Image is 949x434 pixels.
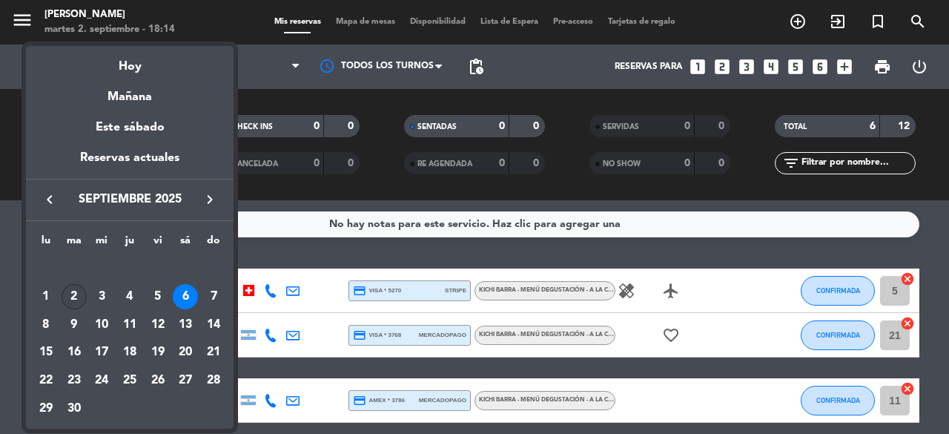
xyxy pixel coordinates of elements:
[62,284,87,309] div: 2
[62,368,87,393] div: 23
[60,366,88,395] td: 23 de septiembre de 2025
[60,338,88,366] td: 16 de septiembre de 2025
[89,284,114,309] div: 3
[33,368,59,393] div: 22
[201,340,226,365] div: 21
[62,312,87,338] div: 9
[41,191,59,208] i: keyboard_arrow_left
[144,366,172,395] td: 26 de septiembre de 2025
[173,368,198,393] div: 27
[145,368,171,393] div: 26
[173,312,198,338] div: 13
[32,311,60,339] td: 8 de septiembre de 2025
[145,284,171,309] div: 5
[89,312,114,338] div: 10
[117,368,142,393] div: 25
[32,254,228,283] td: SEP.
[32,395,60,423] td: 29 de septiembre de 2025
[36,190,63,209] button: keyboard_arrow_left
[145,340,171,365] div: 19
[201,191,219,208] i: keyboard_arrow_right
[89,368,114,393] div: 24
[26,148,234,179] div: Reservas actuales
[63,190,196,209] span: septiembre 2025
[87,311,116,339] td: 10 de septiembre de 2025
[201,368,226,393] div: 28
[60,395,88,423] td: 30 de septiembre de 2025
[32,338,60,366] td: 15 de septiembre de 2025
[199,232,228,255] th: domingo
[172,283,200,311] td: 6 de septiembre de 2025
[87,232,116,255] th: miércoles
[33,396,59,421] div: 29
[144,311,172,339] td: 12 de septiembre de 2025
[117,312,142,338] div: 11
[62,396,87,421] div: 30
[172,366,200,395] td: 27 de septiembre de 2025
[144,283,172,311] td: 5 de septiembre de 2025
[32,232,60,255] th: lunes
[173,284,198,309] div: 6
[33,284,59,309] div: 1
[32,283,60,311] td: 1 de septiembre de 2025
[26,107,234,148] div: Este sábado
[172,232,200,255] th: sábado
[199,338,228,366] td: 21 de septiembre de 2025
[201,312,226,338] div: 14
[116,338,144,366] td: 18 de septiembre de 2025
[201,284,226,309] div: 7
[144,338,172,366] td: 19 de septiembre de 2025
[60,232,88,255] th: martes
[26,76,234,107] div: Mañana
[145,312,171,338] div: 12
[116,283,144,311] td: 4 de septiembre de 2025
[32,366,60,395] td: 22 de septiembre de 2025
[87,338,116,366] td: 17 de septiembre de 2025
[60,283,88,311] td: 2 de septiembre de 2025
[33,340,59,365] div: 15
[60,311,88,339] td: 9 de septiembre de 2025
[33,312,59,338] div: 8
[117,340,142,365] div: 18
[199,311,228,339] td: 14 de septiembre de 2025
[116,232,144,255] th: jueves
[196,190,223,209] button: keyboard_arrow_right
[116,311,144,339] td: 11 de septiembre de 2025
[199,283,228,311] td: 7 de septiembre de 2025
[116,366,144,395] td: 25 de septiembre de 2025
[172,338,200,366] td: 20 de septiembre de 2025
[172,311,200,339] td: 13 de septiembre de 2025
[144,232,172,255] th: viernes
[173,340,198,365] div: 20
[89,340,114,365] div: 17
[87,366,116,395] td: 24 de septiembre de 2025
[199,366,228,395] td: 28 de septiembre de 2025
[117,284,142,309] div: 4
[26,46,234,76] div: Hoy
[62,340,87,365] div: 16
[87,283,116,311] td: 3 de septiembre de 2025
